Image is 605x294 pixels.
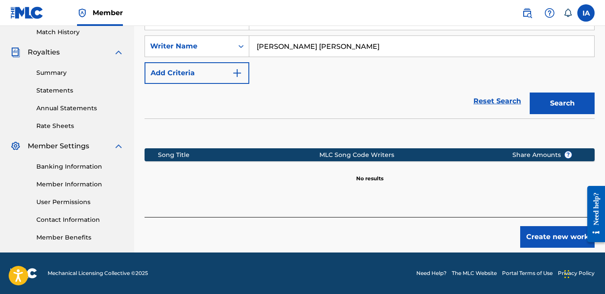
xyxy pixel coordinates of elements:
[36,162,124,171] a: Banking Information
[502,269,553,277] a: Portal Terms of Use
[541,4,558,22] div: Help
[356,164,383,182] p: No results
[10,141,21,151] img: Member Settings
[319,150,371,160] div: MLC Song Code
[10,47,21,58] img: Royalties
[113,47,124,58] img: expand
[522,8,532,18] img: search
[577,4,595,22] div: User Menu
[36,215,124,224] a: Contact Information
[36,233,124,242] a: Member Benefits
[371,150,499,160] div: Writers
[36,28,124,37] a: Match History
[145,9,595,118] form: Search Form
[36,104,124,113] a: Annual Statements
[150,41,228,51] div: Writer Name
[145,62,249,84] button: Add Criteria
[452,269,497,277] a: The MLC Website
[77,8,87,18] img: Top Rightsholder
[36,86,124,95] a: Statements
[469,92,525,111] a: Reset Search
[232,68,242,78] img: 9d2ae6d4665cec9f34b9.svg
[558,269,595,277] a: Privacy Policy
[512,150,572,160] span: Share Amounts
[544,8,555,18] img: help
[562,252,605,294] iframe: Chat Widget
[581,179,605,249] iframe: Resource Center
[48,269,148,277] span: Mechanical Licensing Collective © 2025
[565,151,572,158] span: ?
[36,180,124,189] a: Member Information
[36,198,124,207] a: User Permissions
[520,226,595,248] button: Create new work
[563,9,572,17] div: Notifications
[28,141,89,151] span: Member Settings
[416,269,447,277] a: Need Help?
[93,8,123,18] span: Member
[10,6,44,19] img: MLC Logo
[10,268,37,278] img: logo
[36,121,124,131] a: Rate Sheets
[113,141,124,151] img: expand
[158,150,319,160] div: Song Title
[530,93,595,114] button: Search
[36,68,124,77] a: Summary
[564,261,570,287] div: Drag
[28,47,60,58] span: Royalties
[518,4,536,22] a: Public Search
